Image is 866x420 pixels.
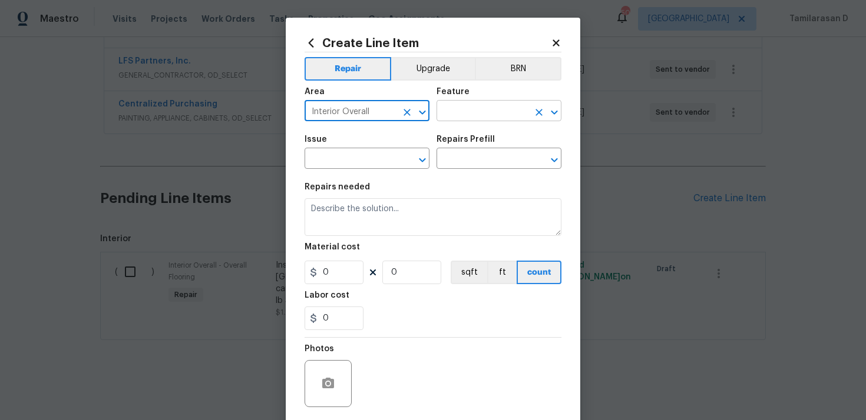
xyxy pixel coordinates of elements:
[399,104,415,121] button: Clear
[305,183,370,191] h5: Repairs needed
[546,152,563,168] button: Open
[305,88,325,96] h5: Area
[305,345,334,353] h5: Photos
[305,57,391,81] button: Repair
[305,36,551,49] h2: Create Line Item
[451,261,487,284] button: sqft
[305,291,349,299] h5: Labor cost
[437,135,495,144] h5: Repairs Prefill
[531,104,547,121] button: Clear
[414,152,431,168] button: Open
[517,261,561,284] button: count
[437,88,470,96] h5: Feature
[414,104,431,121] button: Open
[475,57,561,81] button: BRN
[391,57,475,81] button: Upgrade
[305,243,360,251] h5: Material cost
[487,261,517,284] button: ft
[546,104,563,121] button: Open
[305,135,327,144] h5: Issue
